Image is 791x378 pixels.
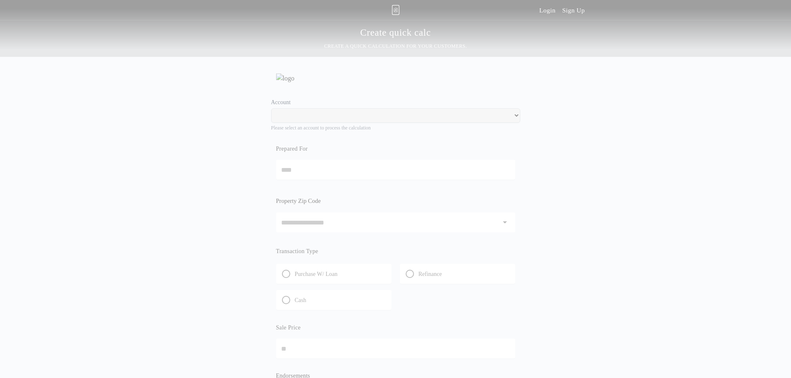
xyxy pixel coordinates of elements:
p: Purchase W/ Loan [295,270,338,278]
label: Account [271,98,520,107]
label: Property Zip Code [276,196,321,206]
p: Sale Price [276,324,301,332]
p: CREATE A QUICK CALCULATION FOR YOUR CUSTOMERS. [324,42,467,50]
img: img [392,5,399,15]
input: Prepared For [276,160,515,180]
p: Refinance [419,270,442,278]
p: Create quick calc [360,26,431,39]
p: Transaction Type [276,247,515,256]
p: Prepared For [276,145,308,153]
p: Please select an account to process the calculation [271,124,520,131]
p: Cash [295,296,306,305]
input: Sale Price [276,339,515,358]
img: logo [276,73,294,83]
